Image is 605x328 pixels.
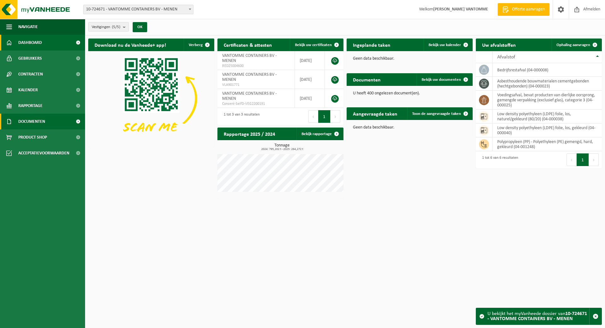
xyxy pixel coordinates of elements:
span: Kalender [18,82,38,98]
span: VANTOMME CONTAINERS BV - MENEN [222,91,277,101]
span: Ophaling aanvragen [556,43,590,47]
h2: Rapportage 2025 / 2024 [217,128,281,140]
td: low density polyethyleen (LDPE) folie, los, naturel/gekleurd (80/20) (04-000038) [493,110,602,123]
button: 1 [577,153,589,166]
span: VLA901771 [222,82,290,87]
h2: Documenten [347,73,387,86]
div: U bekijkt het myVanheede dossier van [487,308,589,325]
span: VANTOMME CONTAINERS BV - MENEN [222,72,277,82]
img: Download de VHEPlus App [88,51,214,146]
h2: Certificaten & attesten [217,39,278,51]
span: 2024: 795,202 t - 2025: 264,272 t [221,148,343,151]
div: 1 tot 3 van 3 resultaten [221,110,260,123]
span: Verberg [189,43,203,47]
span: Documenten [18,114,45,129]
h2: Uw afvalstoffen [476,39,522,51]
span: Product Shop [18,129,47,145]
a: Ophaling aanvragen [551,39,601,51]
a: Offerte aanvragen [498,3,550,16]
span: VANTOMME CONTAINERS BV - MENEN [222,53,277,63]
span: Afvalstof [497,55,515,60]
span: Bekijk uw certificaten [295,43,332,47]
span: Bekijk uw kalender [429,43,461,47]
strong: [PERSON_NAME] VANTOMME [433,7,488,12]
span: Bekijk uw documenten [422,78,461,82]
p: Geen data beschikbaar. [353,125,466,130]
button: Vestigingen(5/5) [88,22,129,32]
div: 1 tot 6 van 6 resultaten [479,153,518,167]
span: Vestigingen [92,22,120,32]
h3: Tonnage [221,143,343,151]
td: [DATE] [295,70,325,89]
td: [DATE] [295,51,325,70]
h2: Aangevraagde taken [347,107,404,120]
td: asbesthoudende bouwmaterialen cementgebonden (hechtgebonden) (04-000023) [493,77,602,91]
a: Toon de aangevraagde taken [407,107,472,120]
td: bedrijfsrestafval (04-000008) [493,63,602,77]
h2: Download nu de Vanheede+ app! [88,39,172,51]
button: Previous [308,110,318,123]
span: Gebruikers [18,51,42,66]
span: Navigatie [18,19,38,35]
td: [DATE] [295,89,325,108]
span: 10-724671 - VANTOMME CONTAINERS BV - MENEN [84,5,193,14]
a: Bekijk rapportage [297,128,343,140]
p: U heeft 400 ongelezen document(en). [353,91,466,96]
span: Rapportage [18,98,43,114]
span: Acceptatievoorwaarden [18,145,69,161]
span: Offerte aanvragen [510,6,546,13]
button: Verberg [184,39,214,51]
h2: Ingeplande taken [347,39,397,51]
span: Toon de aangevraagde taken [412,112,461,116]
count: (5/5) [112,25,120,29]
td: voedingsafval, bevat producten van dierlijke oorsprong, gemengde verpakking (exclusief glas), cat... [493,91,602,110]
span: Dashboard [18,35,42,51]
button: OK [133,22,147,32]
button: 1 [318,110,331,123]
button: Previous [567,153,577,166]
td: low density polyethyleen (LDPE) folie, los, gekleurd (04-000040) [493,123,602,137]
p: Geen data beschikbaar. [353,57,466,61]
span: Contracten [18,66,43,82]
span: RED25004600 [222,63,290,69]
a: Bekijk uw documenten [417,73,472,86]
a: Bekijk uw certificaten [290,39,343,51]
span: Consent-SelfD-VEG2200191 [222,101,290,106]
strong: 10-724671 - VANTOMME CONTAINERS BV - MENEN [487,311,587,321]
a: Bekijk uw kalender [423,39,472,51]
td: polypropyleen (PP) - Polyethyleen (PE) gemengd, hard, gekleurd (04-001248) [493,137,602,151]
button: Next [331,110,340,123]
span: 10-724671 - VANTOMME CONTAINERS BV - MENEN [83,5,193,14]
button: Next [589,153,599,166]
